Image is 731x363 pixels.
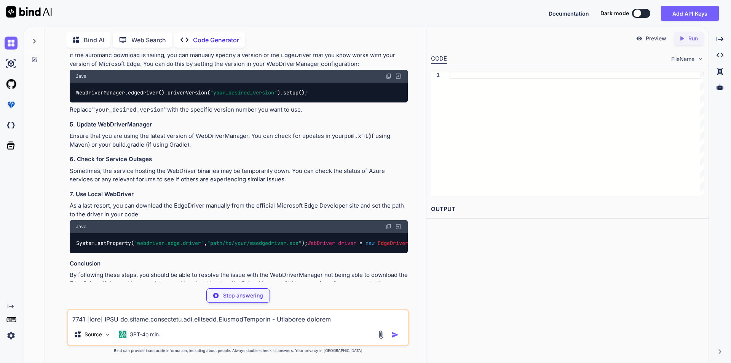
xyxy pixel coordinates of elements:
[70,167,408,184] p: Sometimes, the service hosting the WebDriver binaries may be temporarily down. You can check the ...
[359,240,362,246] span: =
[600,10,629,17] span: Dark mode
[6,6,52,18] img: Bind AI
[119,331,126,338] img: GPT-4o mini
[395,223,402,230] img: Open in Browser
[70,190,408,199] h3: 7. Use Local WebDriver
[129,331,162,338] p: GPT-4o min..
[377,330,385,339] img: attachment
[549,10,589,17] span: Documentation
[395,73,402,80] img: Open in Browser
[5,329,18,342] img: settings
[70,132,408,149] p: Ensure that you are using the latest version of WebDriverManager. You can check for updates in yo...
[193,35,239,45] p: Code Generator
[76,224,86,230] span: Java
[431,72,440,79] div: 1
[70,201,408,219] p: As a last resort, you can download the EdgeDriver manually from the official Microsoft Edge Devel...
[76,89,308,97] code: WebDriverManager.edgedriver().driverVersion( ).setup();
[70,51,408,68] p: If the automatic download is failing, you can manually specify a version of the EdgeDriver that y...
[210,89,277,96] span: "your_desired_version"
[426,200,709,218] h2: OUTPUT
[70,155,408,164] h3: 6. Check for Service Outages
[76,73,86,79] span: Java
[85,331,102,338] p: Source
[338,240,356,246] span: driver
[636,35,643,42] img: preview
[365,240,375,246] span: new
[223,292,263,299] p: Stop answering
[70,271,408,297] p: By following these steps, you should be able to resolve the issue with the WebDriverManager not b...
[5,37,18,50] img: chat
[131,35,166,45] p: Web Search
[207,240,302,246] span: "path/to/your/msedgedriver.exe"
[661,6,719,21] button: Add API Keys
[70,120,408,129] h3: 5. Update WebDriverManager
[67,348,409,353] p: Bind can provide inaccurate information, including about people. Always double-check its answers....
[646,35,666,42] p: Preview
[386,73,392,79] img: copy
[5,78,18,91] img: githubLight
[92,106,167,114] code: "your_desired_version"
[134,240,204,246] span: "webdriver.edge.driver"
[697,56,704,62] img: chevron down
[431,54,447,64] div: CODE
[344,132,368,140] code: pom.xml
[688,35,698,42] p: Run
[5,57,18,70] img: ai-studio
[76,239,418,247] code: System.setProperty( , ); ();
[391,331,399,339] img: icon
[386,224,392,230] img: copy
[378,240,408,246] span: EdgeDriver
[5,98,18,111] img: premium
[84,35,104,45] p: Bind AI
[70,106,408,114] p: Replace with the specific version number you want to use.
[104,331,111,338] img: Pick Models
[308,240,335,246] span: WebDriver
[549,10,589,18] button: Documentation
[5,119,18,132] img: darkCloudIdeIcon
[70,259,408,268] h3: Conclusion
[671,55,694,63] span: FileName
